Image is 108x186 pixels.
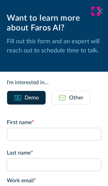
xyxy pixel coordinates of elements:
div: Want to learn more about Faros AI? [7,14,101,33]
p: Fill out this form and an expert will reach out to schedule time to talk. [7,37,101,55]
div: Demo [25,94,39,102]
div: I'm interested in... [7,78,101,87]
label: First name [7,118,101,126]
label: Work email [7,177,101,185]
label: Last name [7,149,101,157]
div: Other [69,94,83,102]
